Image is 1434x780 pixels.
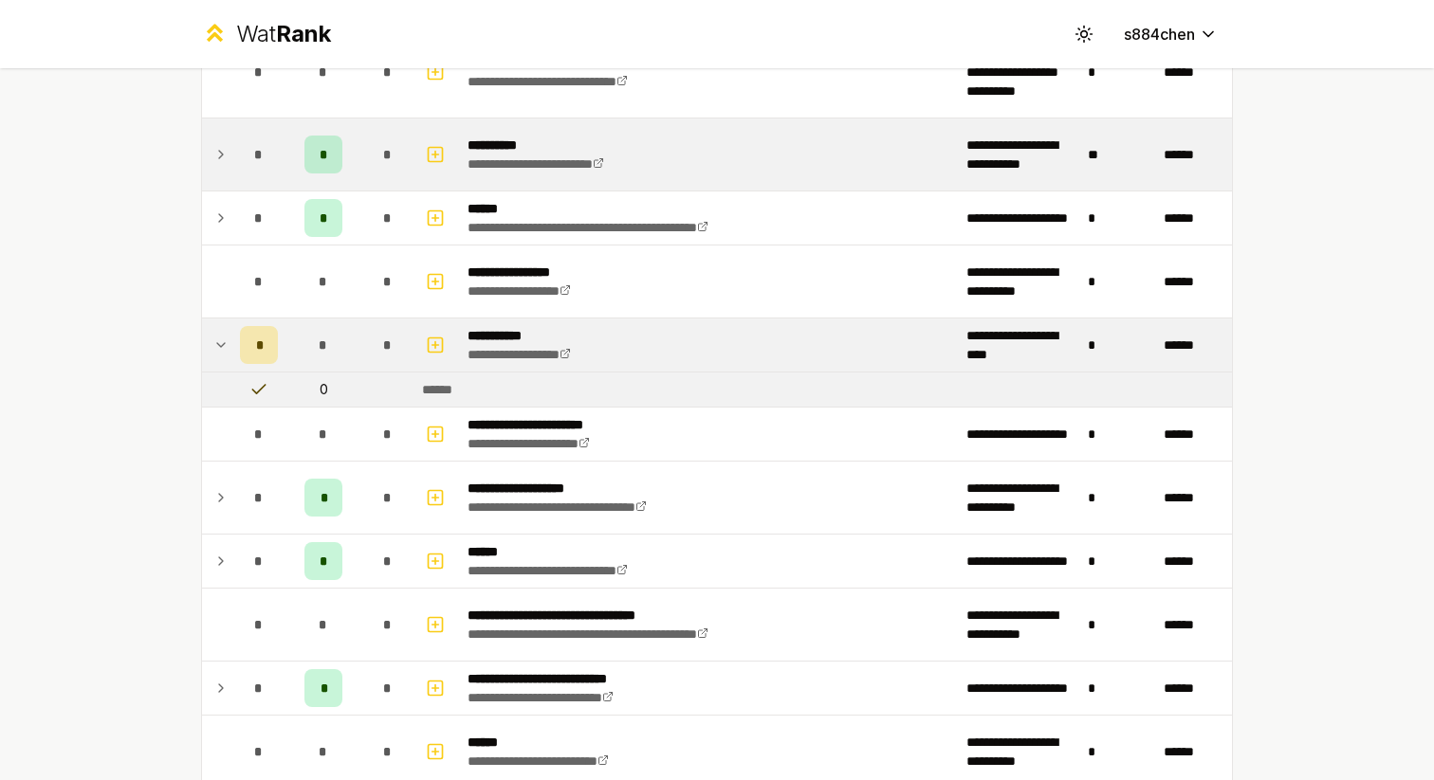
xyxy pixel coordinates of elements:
[236,19,331,49] div: Wat
[285,372,361,407] td: 0
[276,20,331,47] span: Rank
[1124,23,1195,45] span: s884chen
[1109,17,1233,51] button: s884chen
[201,19,331,49] a: WatRank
